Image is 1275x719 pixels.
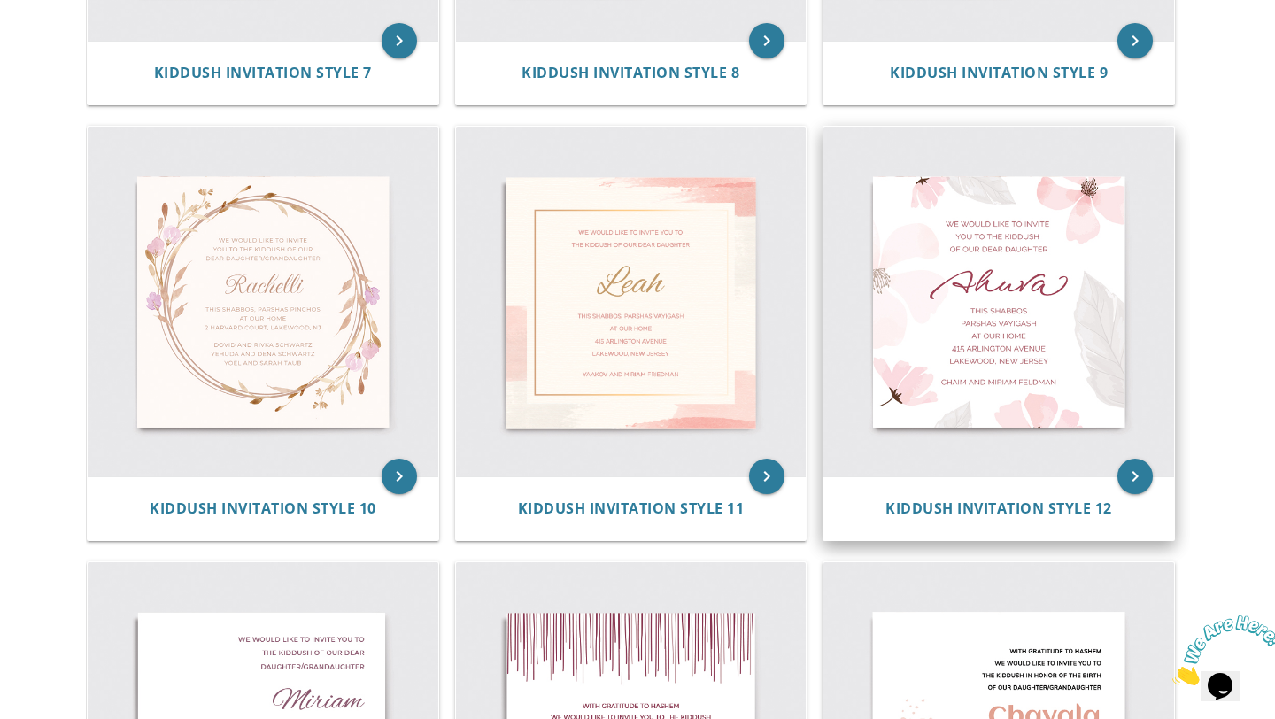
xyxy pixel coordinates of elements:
[382,459,417,494] a: keyboard_arrow_right
[154,65,372,81] a: Kiddush Invitation Style 7
[522,63,739,82] span: Kiddush Invitation Style 8
[150,499,376,518] span: Kiddush Invitation Style 10
[885,499,1112,518] span: Kiddush Invitation Style 12
[749,459,784,494] a: keyboard_arrow_right
[823,127,1174,477] img: Kiddush Invitation Style 12
[1117,23,1153,58] a: keyboard_arrow_right
[7,7,117,77] img: Chat attention grabber
[890,63,1108,82] span: Kiddush Invitation Style 9
[885,500,1112,517] a: Kiddush Invitation Style 12
[154,63,372,82] span: Kiddush Invitation Style 7
[518,500,745,517] a: Kiddush Invitation Style 11
[518,499,745,518] span: Kiddush Invitation Style 11
[522,65,739,81] a: Kiddush Invitation Style 8
[749,23,784,58] a: keyboard_arrow_right
[88,127,438,477] img: Kiddush Invitation Style 10
[456,127,807,477] img: Kiddush Invitation Style 11
[890,65,1108,81] a: Kiddush Invitation Style 9
[1117,459,1153,494] a: keyboard_arrow_right
[1165,608,1275,692] iframe: chat widget
[150,500,376,517] a: Kiddush Invitation Style 10
[382,23,417,58] a: keyboard_arrow_right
